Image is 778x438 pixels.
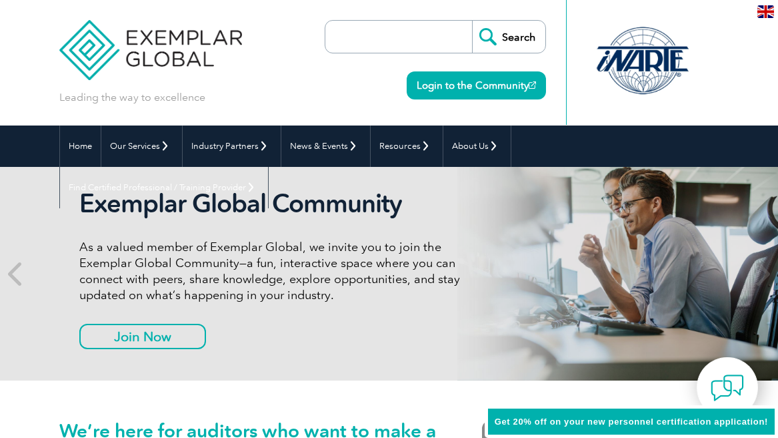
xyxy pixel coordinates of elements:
[79,239,489,303] p: As a valued member of Exemplar Global, we invite you to join the Exemplar Global Community—a fun,...
[59,90,205,105] p: Leading the way to excellence
[183,126,281,167] a: Industry Partners
[757,5,774,18] img: en
[371,126,443,167] a: Resources
[529,81,536,89] img: open_square.png
[443,126,511,167] a: About Us
[407,71,546,99] a: Login to the Community
[79,324,206,349] a: Join Now
[711,371,744,405] img: contact-chat.png
[472,21,545,53] input: Search
[60,167,268,208] a: Find Certified Professional / Training Provider
[60,126,101,167] a: Home
[281,126,370,167] a: News & Events
[101,126,182,167] a: Our Services
[495,417,768,427] span: Get 20% off on your new personnel certification application!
